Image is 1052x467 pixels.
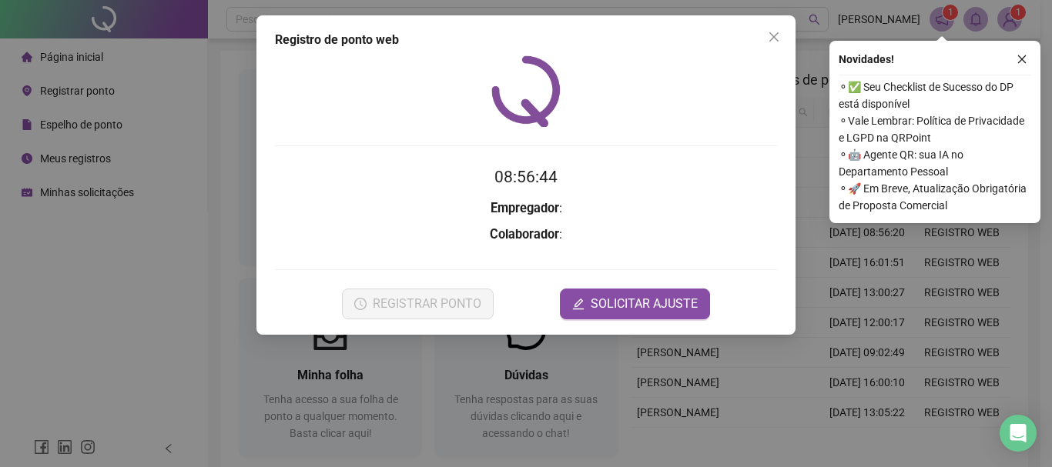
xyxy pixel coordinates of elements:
[490,227,559,242] strong: Colaborador
[275,31,777,49] div: Registro de ponto web
[491,55,561,127] img: QRPoint
[275,225,777,245] h3: :
[839,146,1031,180] span: ⚬ 🤖 Agente QR: sua IA no Departamento Pessoal
[342,289,494,319] button: REGISTRAR PONTO
[762,25,786,49] button: Close
[591,295,698,313] span: SOLICITAR AJUSTE
[275,198,777,218] h3: :
[572,298,585,310] span: edit
[491,201,559,215] strong: Empregador
[768,31,780,43] span: close
[839,78,1031,112] span: ⚬ ✅ Seu Checklist de Sucesso do DP está disponível
[839,51,894,68] span: Novidades !
[1000,415,1037,452] div: Open Intercom Messenger
[494,168,558,186] time: 08:56:44
[839,180,1031,214] span: ⚬ 🚀 Em Breve, Atualização Obrigatória de Proposta Comercial
[1017,54,1027,65] span: close
[560,289,710,319] button: editSOLICITAR AJUSTE
[839,112,1031,146] span: ⚬ Vale Lembrar: Política de Privacidade e LGPD na QRPoint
